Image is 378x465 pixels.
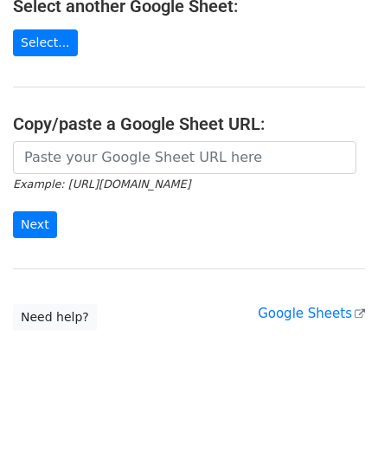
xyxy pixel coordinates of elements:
input: Paste your Google Sheet URL here [13,141,356,174]
a: Need help? [13,304,97,331]
input: Next [13,211,57,238]
small: Example: [URL][DOMAIN_NAME] [13,178,190,191]
iframe: Chat Widget [292,382,378,465]
h4: Copy/paste a Google Sheet URL: [13,113,365,134]
a: Google Sheets [258,306,365,321]
a: Select... [13,29,78,56]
